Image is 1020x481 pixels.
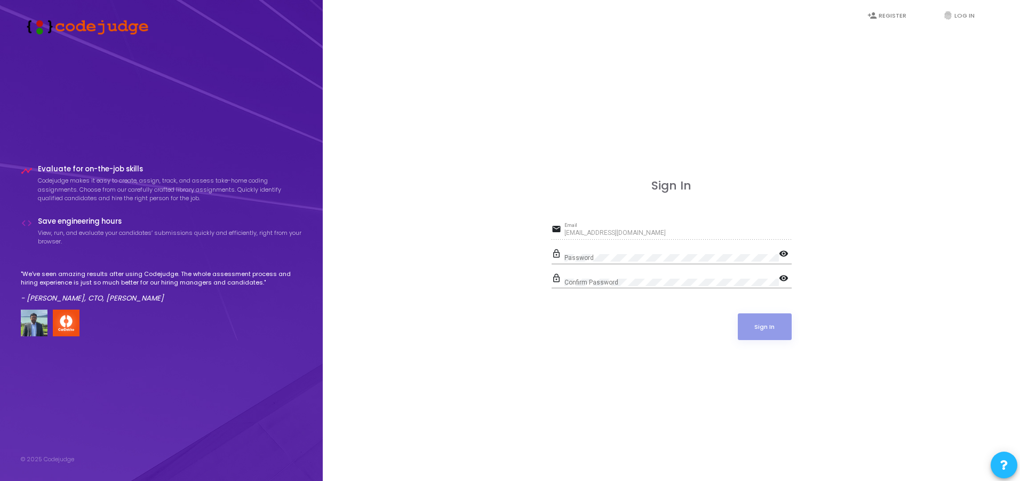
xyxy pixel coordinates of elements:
i: fingerprint [943,11,953,20]
a: fingerprintLog In [933,3,997,28]
img: user image [21,310,47,336]
i: person_add [867,11,877,20]
mat-icon: email [552,224,564,236]
mat-icon: lock_outline [552,273,564,286]
p: View, run, and evaluate your candidates’ submissions quickly and efficiently, right from your bro... [38,228,302,246]
h3: Sign In [552,179,792,193]
mat-icon: visibility [779,248,792,261]
i: code [21,217,33,229]
a: person_addRegister [857,3,921,28]
p: "We've seen amazing results after using Codejudge. The whole assessment process and hiring experi... [21,270,302,287]
mat-icon: visibility [779,273,792,286]
em: - [PERSON_NAME], CTO, [PERSON_NAME] [21,293,164,303]
input: Email [564,230,792,237]
button: Sign In [738,313,792,340]
img: company-logo [53,310,79,336]
p: Codejudge makes it easy to create, assign, track, and assess take-home coding assignments. Choose... [38,176,302,203]
h4: Evaluate for on-the-job skills [38,165,302,174]
i: timeline [21,165,33,177]
mat-icon: lock_outline [552,248,564,261]
h4: Save engineering hours [38,217,302,226]
div: © 2025 Codejudge [21,455,74,464]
